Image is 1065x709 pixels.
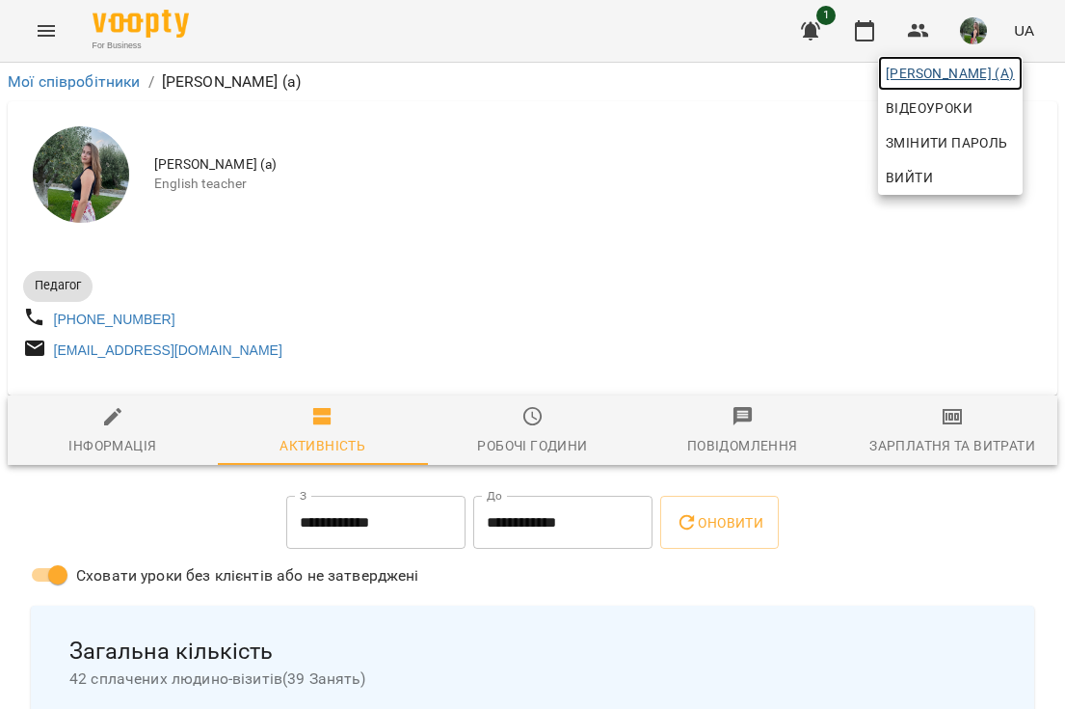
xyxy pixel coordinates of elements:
span: Відеоуроки [886,96,972,120]
span: Вийти [886,166,933,189]
a: Змінити пароль [878,125,1023,160]
button: Вийти [878,160,1023,195]
a: Відеоуроки [878,91,980,125]
a: [PERSON_NAME] (а) [878,56,1023,91]
span: [PERSON_NAME] (а) [886,62,1015,85]
span: Змінити пароль [886,131,1015,154]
